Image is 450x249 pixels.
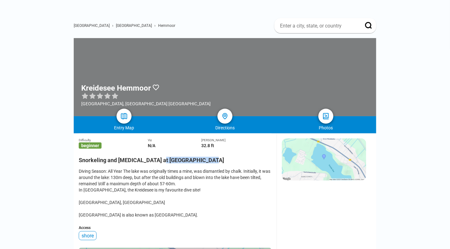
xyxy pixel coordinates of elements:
a: Hemmoor [158,23,175,28]
span: › [112,23,113,28]
input: Enter a city, state, or country [279,22,356,29]
div: [PERSON_NAME] [201,138,272,142]
div: Viz [148,138,202,142]
div: N/A [148,143,202,148]
img: directions [221,112,229,120]
a: photos [318,109,333,124]
div: Difficulty [79,138,148,142]
h1: Kreidesee Hemmoor [81,84,151,92]
div: 32.8 ft [201,143,272,148]
a: [GEOGRAPHIC_DATA] [116,23,152,28]
img: photos [322,112,330,120]
span: › [154,23,156,28]
span: beginner [79,142,102,149]
img: staticmap [282,138,366,181]
div: shore [79,231,97,240]
div: Photos [275,125,376,130]
div: Diving Season: All Year The lake was originally times a mine, was dismantled by chalk. Initially,... [79,168,272,218]
div: Access [79,226,272,230]
a: [GEOGRAPHIC_DATA] [74,23,110,28]
a: map [117,109,132,124]
div: [GEOGRAPHIC_DATA], [GEOGRAPHIC_DATA] [GEOGRAPHIC_DATA] [81,101,211,106]
h2: Snorkeling and [MEDICAL_DATA] at [GEOGRAPHIC_DATA] [79,153,272,163]
div: Directions [175,125,276,130]
div: Entry Map [74,125,175,130]
img: map [120,112,128,120]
